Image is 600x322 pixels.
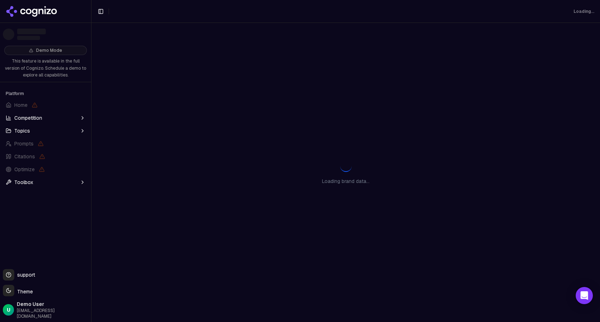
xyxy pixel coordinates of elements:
[14,101,28,109] span: Home
[17,308,88,319] span: [EMAIL_ADDRESS][DOMAIN_NAME]
[3,112,88,124] button: Competition
[576,287,593,304] div: Open Intercom Messenger
[3,88,88,99] div: Platform
[14,271,35,278] span: support
[14,288,33,295] span: Theme
[3,177,88,188] button: Toolbox
[14,166,35,173] span: Optimize
[4,58,87,79] p: This feature is available in the full version of Cognizo. Schedule a demo to explore all capabili...
[14,153,35,160] span: Citations
[7,306,10,313] span: U
[3,125,88,137] button: Topics
[14,140,34,147] span: Prompts
[17,301,88,308] span: Demo User
[14,114,42,122] span: Competition
[36,48,62,53] span: Demo Mode
[322,178,370,185] p: Loading brand data...
[14,127,30,134] span: Topics
[574,9,594,14] div: Loading...
[14,179,33,186] span: Toolbox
